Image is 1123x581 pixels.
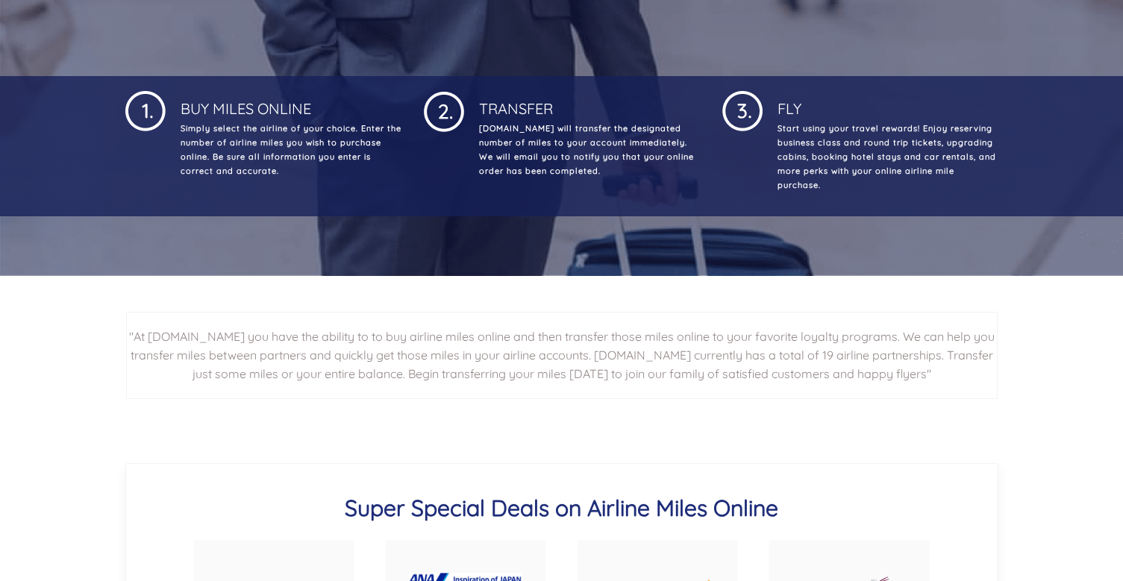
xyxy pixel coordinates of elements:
h4: Buy Miles Online [178,88,401,118]
img: 1 [125,88,166,131]
h4: Fly [775,88,998,118]
p: Simply select the airline of your choice. Enter the number of airline miles you wish to purchase ... [178,122,401,178]
img: 1 [424,88,464,132]
h4: Transfer [476,88,700,118]
img: 1 [722,88,763,131]
h3: Super Special Deals on Airline Miles Online [178,494,945,522]
h2: "At [DOMAIN_NAME] you have the ability to to buy airline miles online and then transfer those mil... [126,312,998,399]
p: Start using your travel rewards! Enjoy reserving business class and round trip tickets, upgrading... [775,122,998,192]
p: [DOMAIN_NAME] will transfer the designated number of miles to your account immediately. We will e... [476,122,700,178]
